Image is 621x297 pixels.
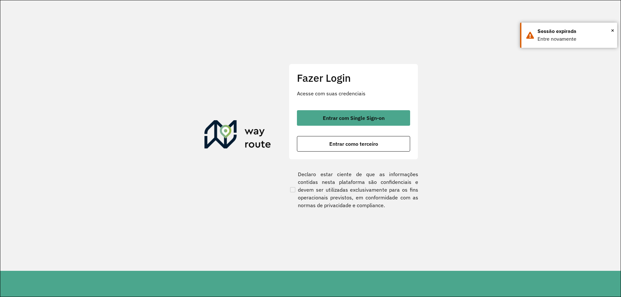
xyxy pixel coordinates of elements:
label: Declaro estar ciente de que as informações contidas nesta plataforma são confidenciais e devem se... [289,170,418,209]
span: Entrar com Single Sign-on [323,115,385,121]
img: Roteirizador AmbevTech [204,120,271,151]
h2: Fazer Login [297,72,410,84]
div: Entre novamente [538,35,612,43]
button: button [297,136,410,152]
button: button [297,110,410,126]
span: Entrar como terceiro [329,141,378,146]
div: Sessão expirada [538,27,612,35]
p: Acesse com suas credenciais [297,90,410,97]
span: × [611,26,614,35]
button: Close [611,26,614,35]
